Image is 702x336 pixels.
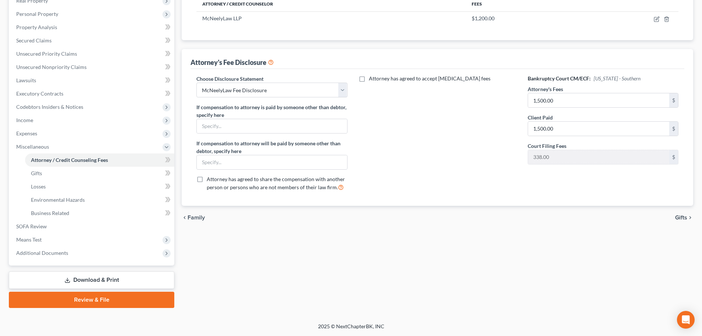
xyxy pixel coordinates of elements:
span: Lawsuits [16,77,36,83]
span: Income [16,117,33,123]
span: Miscellaneous [16,143,49,150]
span: McNeelyLaw LLP [202,15,242,21]
span: Expenses [16,130,37,136]
span: Gifts [31,170,42,176]
span: Environmental Hazards [31,197,85,203]
span: SOFA Review [16,223,47,229]
a: Property Analysis [10,21,174,34]
label: Court Filing Fees [528,142,566,150]
input: 0.00 [528,122,669,136]
span: Unsecured Priority Claims [16,51,77,57]
span: Attorney has agreed to accept [MEDICAL_DATA] fees [369,75,490,82]
i: chevron_right [687,215,693,221]
div: $ [669,150,678,164]
span: Means Test [16,236,42,243]
span: [US_STATE] - Southern [594,75,640,82]
div: $ [669,93,678,107]
span: Unsecured Nonpriority Claims [16,64,87,70]
span: Executory Contracts [16,90,63,97]
span: Attorney has agreed to share the compensation with another person or persons who are not members ... [207,176,345,190]
span: Losses [31,183,46,190]
span: Attorney / Credit Counseling Fees [31,157,108,163]
div: 2025 © NextChapterBK, INC [141,323,561,336]
a: Business Related [25,207,174,220]
label: If compensation to attorney is paid by someone other than debtor, specify here [196,103,347,119]
span: Family [188,215,205,221]
a: Download & Print [9,271,174,289]
a: Review & File [9,292,174,308]
span: Gifts [675,215,687,221]
input: Specify... [197,155,347,169]
a: Attorney / Credit Counseling Fees [25,153,174,167]
span: Business Related [31,210,69,216]
input: 0.00 [528,150,669,164]
input: Specify... [197,119,347,133]
span: $1,200.00 [472,15,495,21]
span: Attorney / Credit Counselor [202,1,273,7]
div: Open Intercom Messenger [677,311,695,329]
i: chevron_left [182,215,188,221]
h6: Bankruptcy Court CM/ECF: [528,75,678,82]
a: Unsecured Priority Claims [10,47,174,60]
a: Lawsuits [10,74,174,87]
span: Additional Documents [16,250,68,256]
span: Secured Claims [16,37,52,44]
a: Gifts [25,167,174,180]
span: Codebtors Insiders & Notices [16,104,83,110]
span: Personal Property [16,11,58,17]
a: Executory Contracts [10,87,174,100]
a: Secured Claims [10,34,174,47]
a: Environmental Hazards [25,193,174,207]
label: If compensation to attorney will be paid by someone other than debtor, specify here [196,139,347,155]
label: Choose Disclosure Statement [196,75,263,83]
input: 0.00 [528,93,669,107]
div: $ [669,122,678,136]
div: Attorney's Fee Disclosure [191,58,274,67]
button: chevron_left Family [182,215,205,221]
span: Property Analysis [16,24,57,30]
label: Attorney's Fees [528,85,563,93]
a: Unsecured Nonpriority Claims [10,60,174,74]
a: SOFA Review [10,220,174,233]
button: Gifts chevron_right [675,215,693,221]
span: Fees [472,1,482,7]
label: Client Paid [528,114,553,121]
a: Losses [25,180,174,193]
